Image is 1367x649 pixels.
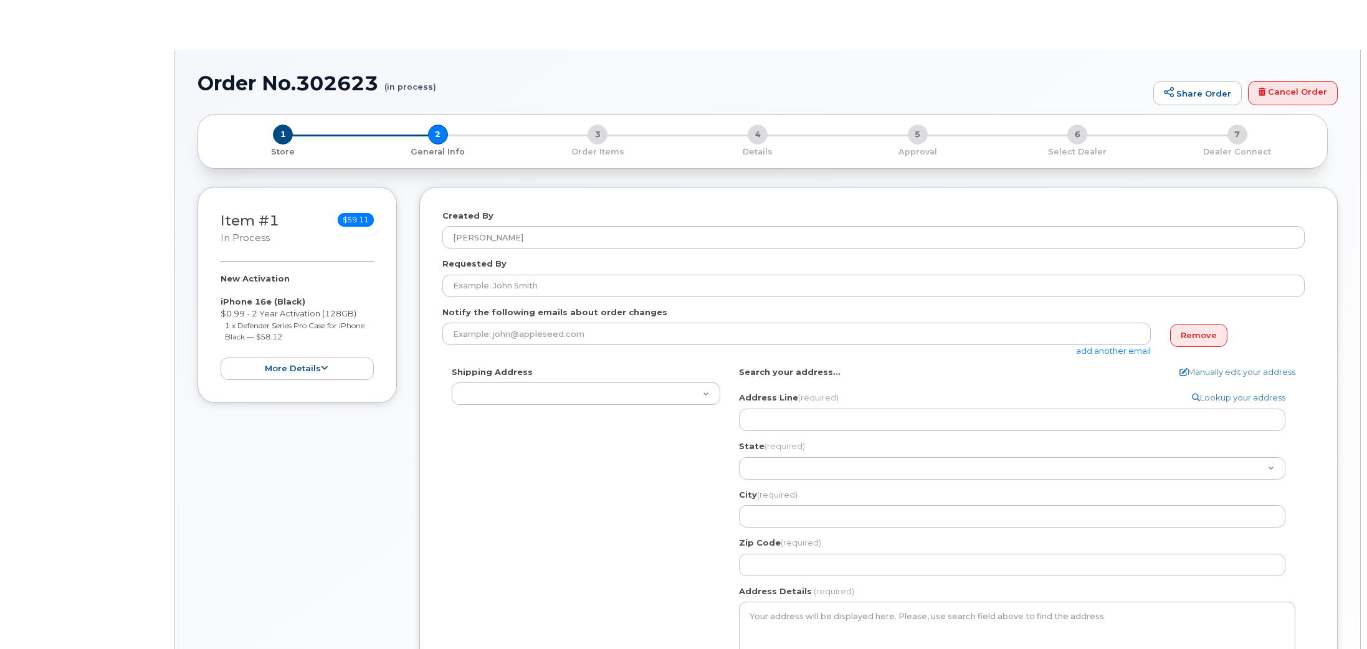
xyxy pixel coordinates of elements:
[442,258,507,270] label: Requested By
[384,72,436,92] small: (in process)
[442,210,493,222] label: Created By
[739,585,812,597] label: Address Details
[221,273,290,283] strong: New Activation
[442,323,1151,345] input: Example: john@appleseed.com
[798,392,839,402] span: (required)
[442,306,667,318] label: Notify the following emails about order changes
[814,586,854,596] span: (required)
[1153,81,1242,106] a: Share Order
[208,144,358,158] a: 1 Store
[764,441,805,451] span: (required)
[221,273,374,380] div: $0.99 - 2 Year Activation (128GB)
[221,213,279,245] h3: Item #1
[739,440,805,452] label: State
[739,392,839,404] label: Address Line
[1248,81,1338,106] a: Cancel Order
[221,232,270,244] small: in process
[739,537,821,549] label: Zip Code
[273,125,293,144] span: 1
[1170,324,1227,347] a: Remove
[198,72,1147,94] h1: Order No.302623
[739,489,798,501] label: City
[221,296,305,306] strong: iPhone 16e (Black)
[1179,366,1295,378] a: Manually edit your address
[757,490,798,500] span: (required)
[442,275,1305,297] input: Example: John Smith
[781,538,821,547] span: (required)
[213,146,353,158] p: Store
[739,366,841,378] label: Search your address...
[1192,392,1285,404] a: Lookup your address
[1076,346,1151,356] a: add another email
[225,321,364,342] small: 1 x Defender Series Pro Case for iPhone Black — $58.12
[221,358,374,381] button: more details
[338,213,374,227] span: $59.11
[452,366,533,378] label: Shipping Address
